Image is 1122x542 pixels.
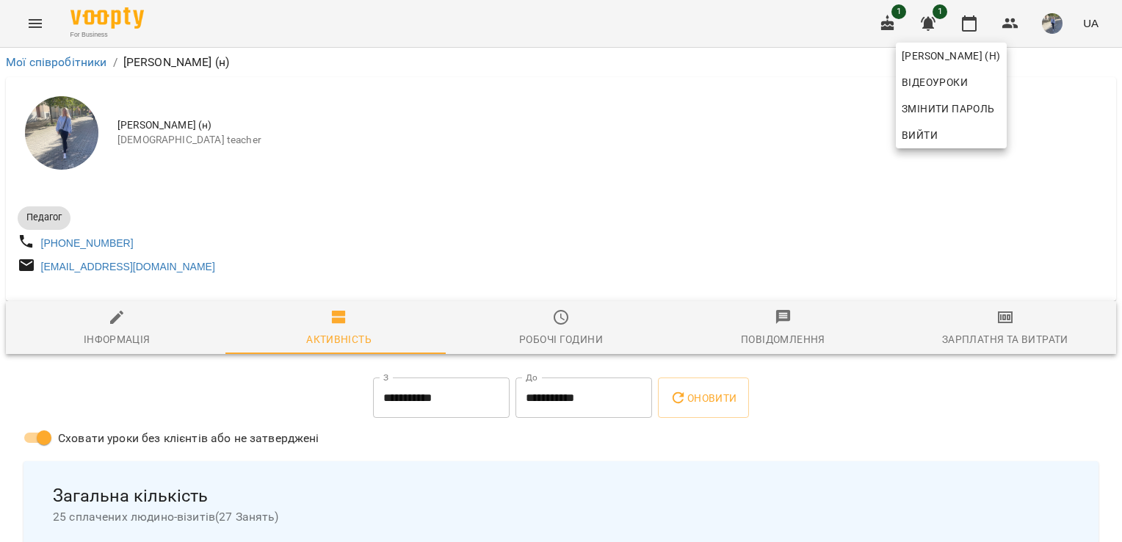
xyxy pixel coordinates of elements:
button: Вийти [896,122,1007,148]
a: Відеоуроки [896,69,974,95]
span: Відеоуроки [902,73,968,91]
span: Змінити пароль [902,100,1001,118]
a: [PERSON_NAME] (н) [896,43,1007,69]
span: [PERSON_NAME] (н) [902,47,1001,65]
a: Змінити пароль [896,95,1007,122]
span: Вийти [902,126,938,144]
